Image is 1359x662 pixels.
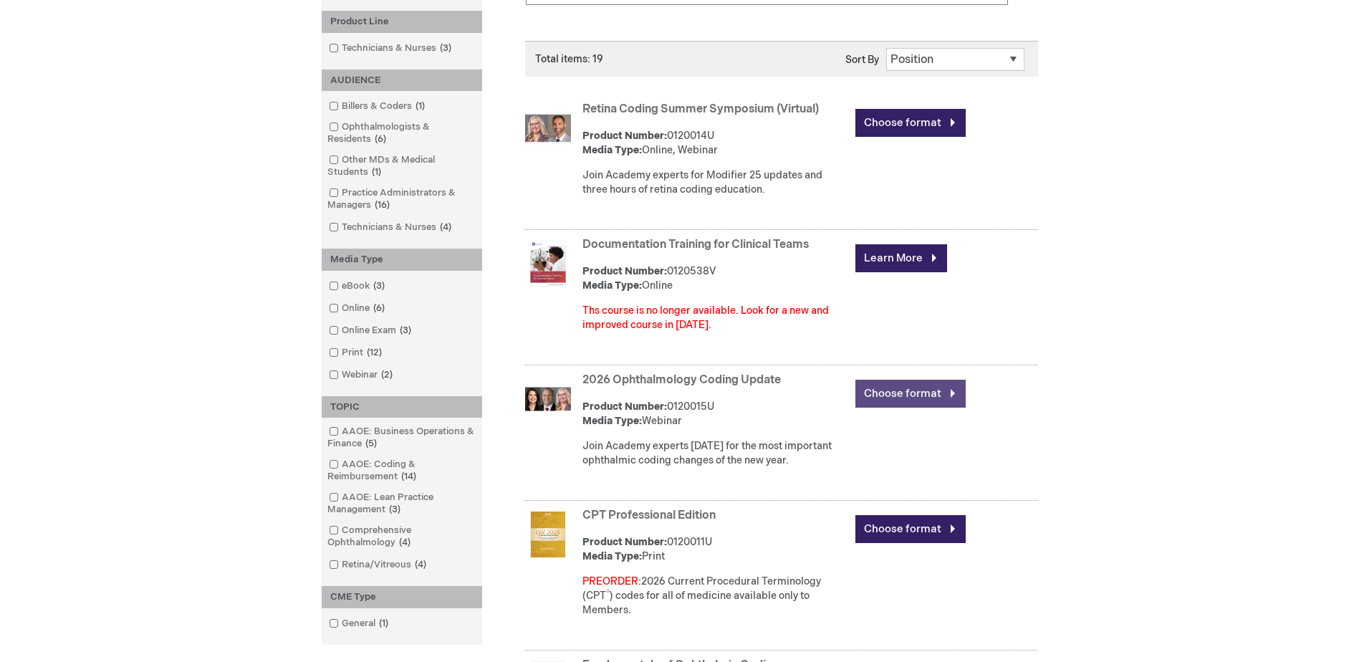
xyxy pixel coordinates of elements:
div: 0120015U Webinar [582,400,848,428]
img: CPT Professional Edition [525,512,571,557]
div: Media Type [322,249,482,271]
span: 2 [378,369,396,380]
a: Documentation Training for Clinical Teams [582,238,809,251]
a: Webinar2 [325,368,398,382]
a: Print12 [325,346,388,360]
span: 5 [362,438,380,449]
a: Billers & Coders1 [325,100,431,113]
span: 4 [395,537,414,548]
strong: Media Type: [582,415,642,427]
a: AAOE: Lean Practice Management3 [325,491,479,517]
span: 3 [396,325,415,336]
a: Technicians & Nurses4 [325,221,457,234]
font: Ths course is no longer available. Look for a new and improved course in [DATE]. [582,304,829,331]
span: 6 [370,302,388,314]
a: AAOE: Coding & Reimbursement14 [325,458,479,484]
strong: Media Type: [582,279,642,292]
label: Sort By [845,54,879,66]
a: Ophthalmologists & Residents6 [325,120,479,146]
span: 4 [411,559,430,570]
div: 0120538V Online [582,264,848,293]
div: AUDIENCE [322,69,482,92]
span: 1 [368,166,385,178]
strong: Media Type: [582,144,642,156]
a: eBook3 [325,279,390,293]
a: Technicians & Nurses3 [325,42,457,55]
a: 2026 Ophthalmology Coding Update [582,373,781,387]
div: Join Academy experts for Modifier 25 updates and three hours of retina coding education. [582,168,848,197]
img: Documentation Training for Clinical Teams [525,241,571,287]
img: Retina Coding Summer Symposium (Virtual) [525,105,571,151]
a: Learn More [855,244,947,272]
a: Retina/Vitreous4 [325,558,432,572]
img: 2026 Ophthalmology Coding Update [525,376,571,422]
span: 4 [436,221,455,233]
font: PREORDER: [582,575,641,587]
div: Join Academy experts [DATE] for the most important ophthalmic coding changes of the new year. [582,439,848,468]
a: Choose format [855,380,966,408]
span: 1 [412,100,428,112]
strong: Media Type: [582,550,642,562]
a: Comprehensive Ophthalmology4 [325,524,479,550]
span: Total items: 19 [535,53,603,65]
div: CME Type [322,586,482,608]
strong: Product Number: [582,536,667,548]
p: 2026 Current Procedural Terminology (CPT ) codes for all of medicine available only to Members. [582,575,848,618]
a: Choose format [855,109,966,137]
span: 3 [436,42,455,54]
a: Choose format [855,515,966,543]
a: Online Exam3 [325,324,417,337]
strong: Product Number: [582,400,667,413]
a: Online6 [325,302,390,315]
strong: Product Number: [582,265,667,277]
span: 3 [385,504,404,515]
div: 0120014U Online, Webinar [582,129,848,158]
sup: ® [606,589,610,598]
strong: Product Number: [582,130,667,142]
span: 14 [398,471,420,482]
a: General1 [325,617,394,630]
a: Retina Coding Summer Symposium (Virtual) [582,102,819,116]
span: 6 [371,133,390,145]
span: 3 [370,280,388,292]
a: AAOE: Business Operations & Finance5 [325,425,479,451]
span: 16 [371,199,393,211]
a: Other MDs & Medical Students1 [325,153,479,179]
a: Practice Administrators & Managers16 [325,186,479,212]
a: CPT Professional Edition [582,509,716,522]
span: 1 [375,618,392,629]
div: Product Line [322,11,482,33]
span: 12 [363,347,385,358]
div: 0120011U Print [582,535,848,564]
div: TOPIC [322,396,482,418]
